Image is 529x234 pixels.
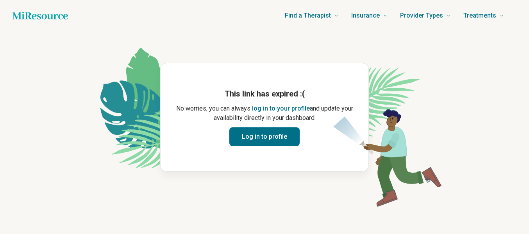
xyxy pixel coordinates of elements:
[285,10,331,21] span: Find a Therapist
[173,104,356,123] p: No worries, you can always and update your availability directly in your dashboard.
[252,104,310,113] button: log in to your profile
[229,127,300,146] button: Log in to profile
[400,10,443,21] span: Provider Types
[173,88,356,99] h1: This link has expired :(
[463,10,496,21] span: Treatments
[13,8,68,23] a: Home page
[351,10,380,21] span: Insurance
